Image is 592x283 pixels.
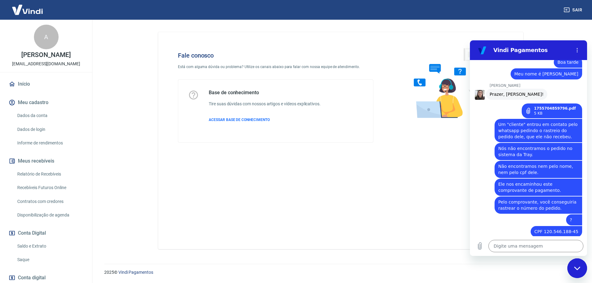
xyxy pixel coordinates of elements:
button: Sair [562,4,585,16]
a: Recebíveis Futuros Online [15,181,85,194]
button: Meus recebíveis [7,154,85,168]
p: Está com alguma dúvida ou problema? Utilize os canais abaixo para falar com nossa equipe de atend... [178,64,373,70]
h5: Base de conhecimento [209,90,321,96]
a: Disponibilização de agenda [15,209,85,221]
button: Conta Digital [7,226,85,240]
img: Fale conosco [401,42,495,124]
span: Conta digital [18,273,46,282]
a: Dados de login [15,123,85,136]
a: ACESSAR BASE DE CONHECIMENTO [209,117,321,123]
button: Meu cadastro [7,96,85,109]
a: Contratos com credores [15,195,85,208]
a: Vindi Pagamentos [118,270,153,275]
p: [EMAIL_ADDRESS][DOMAIN_NAME] [12,61,80,67]
a: Informe de rendimentos [15,137,85,149]
p: 2025 © [104,269,577,276]
a: Relatório de Recebíveis [15,168,85,180]
div: A [34,25,59,49]
img: Vindi [7,0,47,19]
iframe: Botão para abrir a janela de mensagens, conversa em andamento [567,258,587,278]
p: [PERSON_NAME] [21,52,71,58]
iframe: Janela de mensagens [470,40,587,256]
a: Saldo e Extrato [15,240,85,253]
h4: Fale conosco [178,52,373,59]
a: Dados da conta [15,109,85,122]
span: ACESSAR BASE DE CONHECIMENTO [209,118,270,122]
a: Saque [15,253,85,266]
a: Início [7,77,85,91]
h6: Tire suas dúvidas com nossos artigos e vídeos explicativos. [209,101,321,107]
